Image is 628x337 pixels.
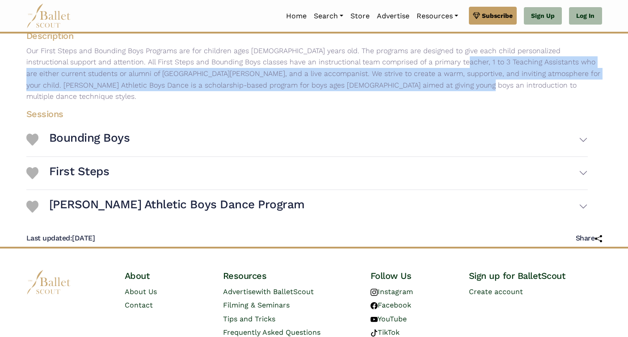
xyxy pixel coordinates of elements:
[49,164,110,179] h3: First Steps
[223,301,290,309] a: Filming & Seminars
[371,329,378,337] img: tiktok logo
[26,270,71,295] img: logo
[26,201,38,213] img: Heart
[371,289,378,296] img: instagram logo
[371,328,400,337] a: TikTok
[125,270,209,282] h4: About
[19,108,595,120] h4: Sessions
[125,287,157,296] a: About Us
[19,30,609,42] h4: Description
[26,234,72,242] span: Last updated:
[49,197,305,212] h3: [PERSON_NAME] Athletic Boys Dance Program
[473,11,480,21] img: gem.svg
[49,127,588,153] button: Bounding Boys
[256,287,314,296] span: with BalletScout
[371,287,413,296] a: Instagram
[576,234,602,243] h5: Share
[371,270,455,282] h4: Follow Us
[223,328,320,337] a: Frequently Asked Questions
[26,134,38,146] img: Heart
[223,287,314,296] a: Advertisewith BalletScout
[569,7,602,25] a: Log In
[371,316,378,323] img: youtube logo
[373,7,413,25] a: Advertise
[469,287,523,296] a: Create account
[347,7,373,25] a: Store
[469,270,602,282] h4: Sign up for BalletScout
[282,7,310,25] a: Home
[469,7,517,25] a: Subscribe
[49,194,588,219] button: [PERSON_NAME] Athletic Boys Dance Program
[49,160,588,186] button: First Steps
[223,270,356,282] h4: Resources
[223,315,275,323] a: Tips and Tricks
[371,302,378,309] img: facebook logo
[524,7,562,25] a: Sign Up
[49,131,130,146] h3: Bounding Boys
[371,301,411,309] a: Facebook
[371,315,407,323] a: YouTube
[413,7,462,25] a: Resources
[26,167,38,179] img: Heart
[310,7,347,25] a: Search
[125,301,153,309] a: Contact
[19,45,609,102] p: Our First Steps and Bounding Boys Programs are for children ages [DEMOGRAPHIC_DATA] years old. Th...
[26,234,95,243] h5: [DATE]
[482,11,513,21] span: Subscribe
